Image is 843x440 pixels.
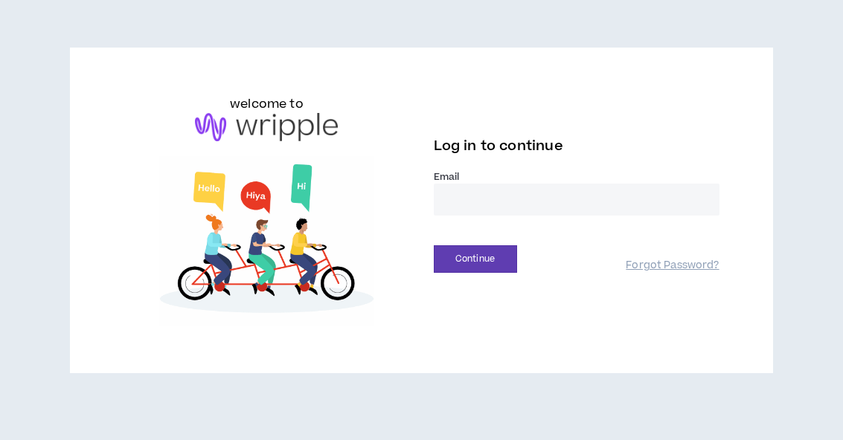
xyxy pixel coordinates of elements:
[434,170,719,184] label: Email
[124,156,409,326] img: Welcome to Wripple
[626,259,719,273] a: Forgot Password?
[195,113,338,141] img: logo-brand.png
[434,245,517,273] button: Continue
[230,95,304,113] h6: welcome to
[434,137,563,155] span: Log in to continue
